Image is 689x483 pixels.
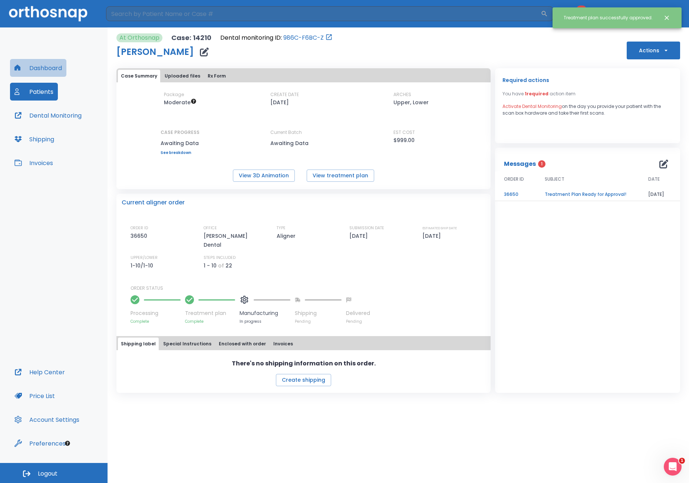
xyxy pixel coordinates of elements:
[220,33,333,42] div: Open patient in dental monitoring portal
[349,231,370,240] p: [DATE]
[118,338,489,350] div: tabs
[225,261,232,270] p: 22
[161,129,200,136] p: CASE PROGRESS
[204,254,235,261] p: STEPS INCLUDED
[270,98,289,107] p: [DATE]
[545,176,564,183] span: SUBJECT
[283,33,324,42] a: 986C-F6BC-Z
[131,261,156,270] p: 1-10/1-10
[277,225,286,231] p: TYPE
[161,139,200,148] p: Awaiting Data
[204,231,267,249] p: [PERSON_NAME] Dental
[171,33,211,42] p: Case: 14210
[122,198,185,207] p: Current aligner order
[160,338,214,350] button: Special Instructions
[270,338,296,350] button: Invoices
[164,91,184,98] p: Package
[538,160,545,168] span: 1
[639,188,680,201] td: [DATE]
[232,359,376,368] p: There's no shipping information on this order.
[205,70,229,82] button: Rx Form
[185,309,235,317] p: Treatment plan
[349,225,384,231] p: SUBMISSION DATE
[10,106,86,124] button: Dental Monitoring
[118,70,160,82] button: Case Summary
[10,387,59,405] button: Price List
[277,231,298,240] p: Aligner
[119,33,159,42] p: At Orthosnap
[504,160,536,168] p: Messages
[307,170,374,182] button: View treatment plan
[240,309,290,317] p: Manufacturing
[10,130,59,148] button: Shipping
[220,33,282,42] p: Dental monitoring ID:
[393,136,415,145] p: $999.00
[9,6,88,21] img: Orthosnap
[10,363,69,381] button: Help Center
[422,225,457,231] p: ESTIMATED SHIP DATE
[502,103,673,116] p: on the day you provide your patient with the scan box hardware and take their first scans.
[164,99,197,106] span: Up to 20 Steps (40 aligners)
[270,129,337,136] p: Current Batch
[660,11,673,24] button: Close notification
[502,91,576,97] p: You have action item
[116,47,194,56] h1: [PERSON_NAME]
[10,154,57,172] button: Invoices
[648,176,660,183] span: DATE
[10,434,70,452] button: Preferences
[346,319,370,324] p: Pending
[118,70,489,82] div: tabs
[131,319,181,324] p: Complete
[10,59,66,77] button: Dashboard
[64,440,71,447] div: Tooltip anchor
[295,319,342,324] p: Pending
[502,103,562,109] span: Activate Dental Monitoring
[131,254,158,261] p: UPPER/LOWER
[393,98,429,107] p: Upper, Lower
[525,91,548,97] span: 1 required
[204,225,217,231] p: OFFICE
[422,231,444,240] p: [DATE]
[270,139,337,148] p: Awaiting Data
[131,285,485,292] p: ORDER STATUS
[185,319,235,324] p: Complete
[536,188,639,201] td: Treatment Plan Ready for Approval!
[38,470,57,478] span: Logout
[240,319,290,324] p: In progress
[218,261,224,270] p: of
[233,170,295,182] button: View 3D Animation
[393,129,415,136] p: EST COST
[346,309,370,317] p: Delivered
[564,11,653,24] div: Treatment plan successfully approved.
[162,70,203,82] button: Uploaded files
[131,231,150,240] p: 36650
[216,338,269,350] button: Enclosed with order
[502,76,549,85] p: Required actions
[270,91,299,98] p: CREATE DATE
[679,458,685,464] span: 1
[118,338,159,350] button: Shipping label
[131,225,148,231] p: ORDER ID
[276,374,331,386] button: Create shipping
[627,42,680,59] button: Actions
[161,151,200,155] a: See breakdown
[131,309,181,317] p: Processing
[393,91,411,98] p: ARCHES
[204,261,217,270] p: 1 - 10
[295,309,342,317] p: Shipping
[504,176,524,183] span: ORDER ID
[10,83,58,101] button: Patients
[10,411,84,428] button: Account Settings
[495,188,536,201] td: 36650
[664,458,682,476] iframe: Intercom live chat
[106,6,541,21] input: Search by Patient Name or Case #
